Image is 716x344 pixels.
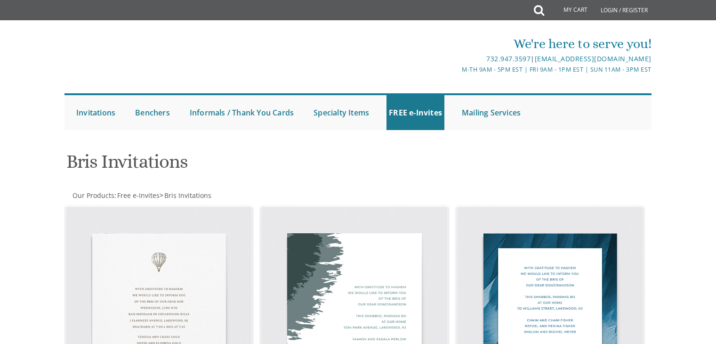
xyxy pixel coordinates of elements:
[160,191,211,200] span: >
[486,54,531,63] a: 732.947.3597
[543,1,594,20] a: My Cart
[133,95,172,130] a: Benchers
[117,191,160,200] span: Free e-Invites
[74,95,118,130] a: Invitations
[66,151,451,179] h1: Bris Invitations
[72,191,114,200] a: Our Products
[164,191,211,200] span: Bris Invitations
[535,54,652,63] a: [EMAIL_ADDRESS][DOMAIN_NAME]
[261,34,652,53] div: We're here to serve you!
[116,191,160,200] a: Free e-Invites
[459,95,523,130] a: Mailing Services
[163,191,211,200] a: Bris Invitations
[187,95,296,130] a: Informals / Thank You Cards
[64,191,358,200] div: :
[261,65,652,74] div: M-Th 9am - 5pm EST | Fri 9am - 1pm EST | Sun 11am - 3pm EST
[261,53,652,65] div: |
[386,95,444,130] a: FREE e-Invites
[311,95,371,130] a: Specialty Items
